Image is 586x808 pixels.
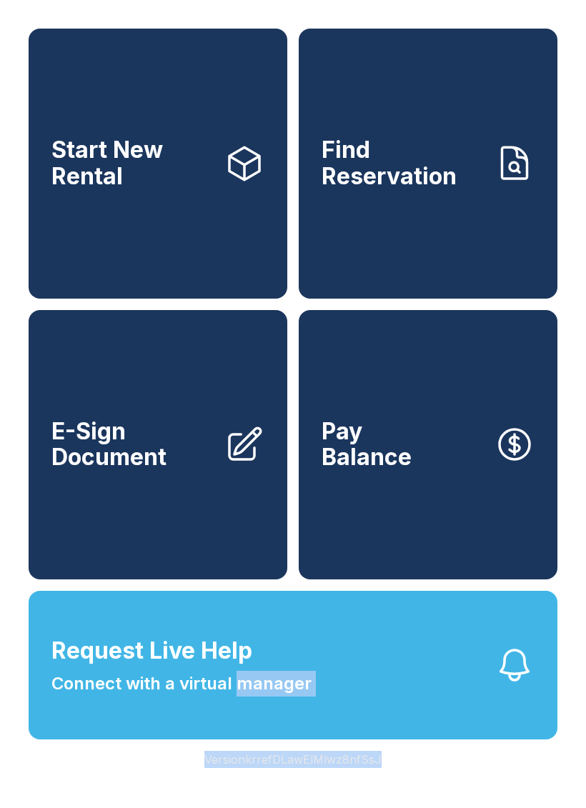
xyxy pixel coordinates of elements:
span: Request Live Help [51,634,252,668]
span: Start New Rental [51,137,213,189]
span: Pay Balance [322,419,412,471]
a: E-Sign Document [29,310,287,580]
span: Find Reservation [322,137,483,189]
button: Request Live HelpConnect with a virtual manager [29,591,557,739]
a: Find Reservation [299,29,557,299]
span: E-Sign Document [51,419,213,471]
a: Start New Rental [29,29,287,299]
button: PayBalance [299,310,557,580]
button: VersionkrrefDLawElMlwz8nfSsJ [193,739,393,779]
span: Connect with a virtual manager [51,671,312,697]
